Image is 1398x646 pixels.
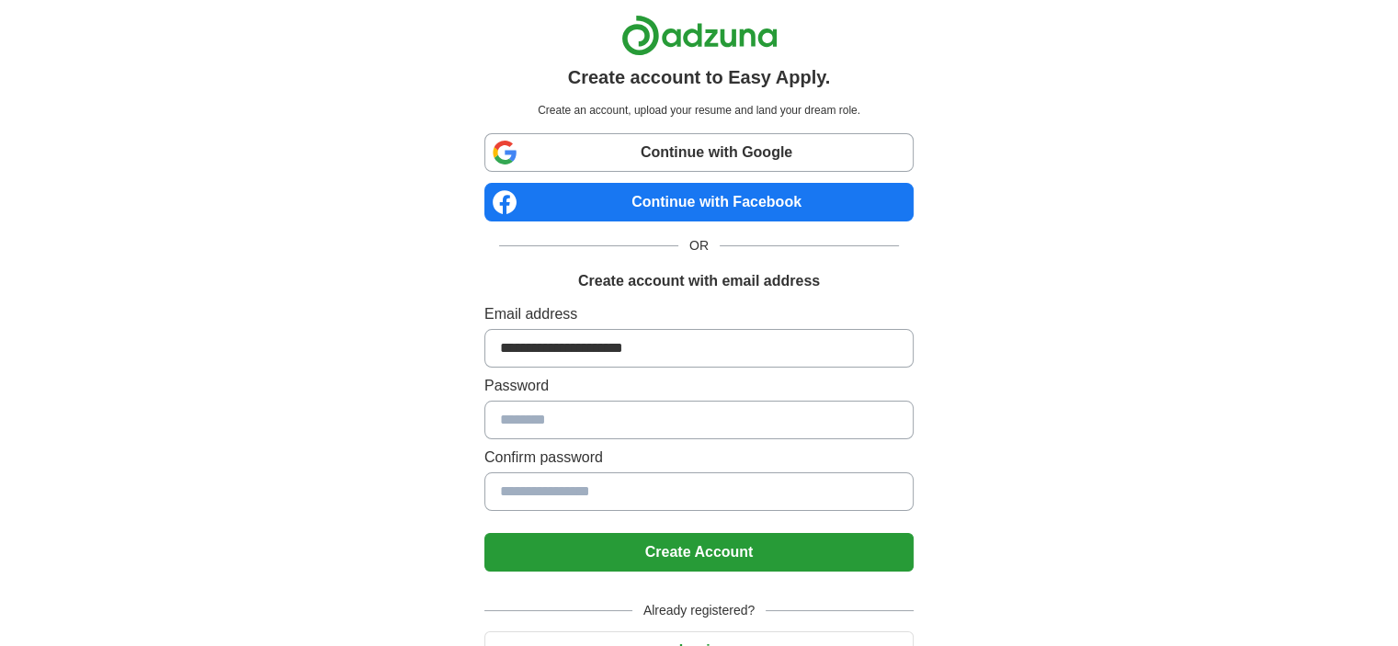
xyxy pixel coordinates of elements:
label: Password [484,375,914,397]
h1: Create account to Easy Apply. [568,63,831,91]
h1: Create account with email address [578,270,820,292]
span: OR [678,236,720,255]
label: Confirm password [484,447,914,469]
p: Create an account, upload your resume and land your dream role. [488,102,910,119]
a: Continue with Google [484,133,914,172]
a: Continue with Facebook [484,183,914,221]
span: Already registered? [632,601,766,620]
label: Email address [484,303,914,325]
img: Adzuna logo [621,15,778,56]
button: Create Account [484,533,914,572]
